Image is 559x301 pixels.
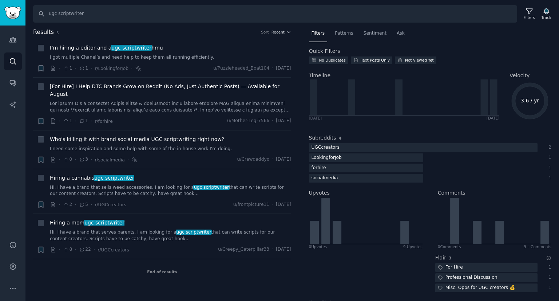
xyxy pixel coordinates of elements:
[309,47,340,55] h2: Quick Filters
[309,244,327,249] div: 0 Upvote s
[309,134,336,142] h2: Subreddits
[50,184,291,197] a: Hi, I have a brand that sells weed accessories. I am looking for augc scriptwriterthat can write ...
[59,117,60,125] span: ·
[50,54,291,61] a: I got multiple Chanel’s and need help to keep them all running efficiently.
[50,229,291,242] a: Hi, I have a brand that serves parents. I am looking for augc scriptwriterthat can write scripts ...
[131,64,132,72] span: ·
[276,156,291,163] span: [DATE]
[403,244,423,249] div: 9 Upvotes
[63,202,72,208] span: 2
[79,246,91,253] span: 22
[545,155,552,161] div: 1
[91,201,92,208] span: ·
[56,31,59,35] span: 5
[272,246,273,253] span: ·
[50,219,124,227] a: Hiring a momugc scriptwriter
[98,247,129,253] span: r/UGCcreators
[63,156,72,163] span: 0
[59,246,60,254] span: ·
[59,201,60,208] span: ·
[545,274,552,281] div: 1
[487,116,500,121] div: [DATE]
[50,174,134,182] a: Hiring a cannabisugc scriptwriter
[361,58,390,63] div: Text Posts Only
[438,189,465,197] h2: Comments
[95,119,112,124] span: r/forhire
[233,202,269,208] span: u/frontpicture11
[59,64,60,72] span: ·
[50,101,291,113] a: Lor ipsum! D's a consectet Adipis elitse & doeiusmodt inc’u labore etdolore MAG aliqua enima mini...
[75,201,76,208] span: ·
[84,220,125,226] span: ugc scriptwriter
[50,44,163,52] a: I’m hiring a editor and augc scriptwriterhmu
[75,246,76,254] span: ·
[335,30,353,37] span: Patterns
[545,165,552,171] div: 1
[33,259,291,285] div: End of results
[309,153,344,163] div: LookingforJob
[79,118,88,124] span: 1
[435,284,518,293] div: Misc. Opps for UGC creators 💰
[127,156,129,164] span: ·
[79,202,88,208] span: 5
[193,185,230,190] span: ugc scriptwriter
[79,65,88,72] span: 1
[33,28,54,37] span: Results
[545,264,552,271] div: 1
[272,156,273,163] span: ·
[397,30,405,37] span: Ask
[50,146,291,152] a: I need some inspiration and some help with some of the in-house work I'm doing.
[542,15,551,20] div: Track
[63,65,72,72] span: 1
[213,65,269,72] span: u/Puzzleheaded_Boat104
[438,244,461,249] div: 0 Comment s
[176,230,212,235] span: ugc scriptwriter
[510,72,530,79] span: Velocity
[50,44,163,52] span: I’m hiring a editor and a hmu
[261,30,269,35] div: Sort
[271,30,291,35] button: Recent
[50,83,291,98] a: [For Hire] I Help DTC Brands Grow on Reddit (No Ads, Just Authentic Posts) — Available for August
[309,189,330,197] h2: Upvotes
[63,246,72,253] span: 8
[339,136,341,140] span: 4
[521,98,539,103] text: 3.6 / yr
[111,45,152,51] span: ugc scriptwriter
[33,5,517,23] input: Search Keyword
[95,202,126,207] span: r/UGCcreators
[435,273,500,282] div: Professional Discussion
[276,246,291,253] span: [DATE]
[218,246,269,253] span: u/Creepy_Caterpillar33
[95,66,128,71] span: r/LookingforJob
[309,164,329,173] div: forhire
[276,118,291,124] span: [DATE]
[95,157,124,163] span: r/socialmedia
[75,64,76,72] span: ·
[545,175,552,181] div: 1
[435,254,446,262] h2: Flair
[524,15,535,20] div: Filters
[94,175,135,181] span: ugc scriptwriter
[94,246,95,254] span: ·
[545,144,552,151] div: 2
[364,30,386,37] span: Sentiment
[309,143,342,152] div: UGCcreators
[449,256,451,260] span: 3
[272,202,273,208] span: ·
[75,117,76,125] span: ·
[91,64,92,72] span: ·
[272,65,273,72] span: ·
[50,219,124,227] span: Hiring a mom
[227,118,269,124] span: u/Mother-Leg-7566
[319,58,346,63] div: No Duplicates
[59,156,60,164] span: ·
[545,285,552,291] div: 1
[309,174,341,183] div: socialmedia
[79,156,88,163] span: 3
[539,6,554,21] button: Track
[91,156,92,164] span: ·
[50,136,224,143] a: Who's killing it with brand social media UGC scriptwriting right now?
[276,65,291,72] span: [DATE]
